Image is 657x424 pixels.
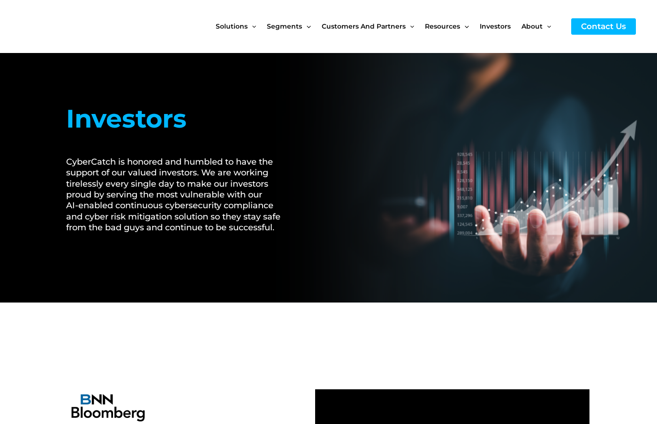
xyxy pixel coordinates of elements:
[16,7,129,46] img: CyberCatch
[216,7,248,46] span: Solutions
[406,7,414,46] span: Menu Toggle
[248,7,256,46] span: Menu Toggle
[322,7,406,46] span: Customers and Partners
[425,7,460,46] span: Resources
[216,7,562,46] nav: Site Navigation: New Main Menu
[543,7,551,46] span: Menu Toggle
[302,7,310,46] span: Menu Toggle
[66,157,292,234] h2: CyberCatch is honored and humbled to have the support of our valued investors. We are working tir...
[460,7,468,46] span: Menu Toggle
[267,7,302,46] span: Segments
[571,18,636,35] a: Contact Us
[521,7,543,46] span: About
[66,100,292,138] h1: Investors
[480,7,521,46] a: Investors
[480,7,511,46] span: Investors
